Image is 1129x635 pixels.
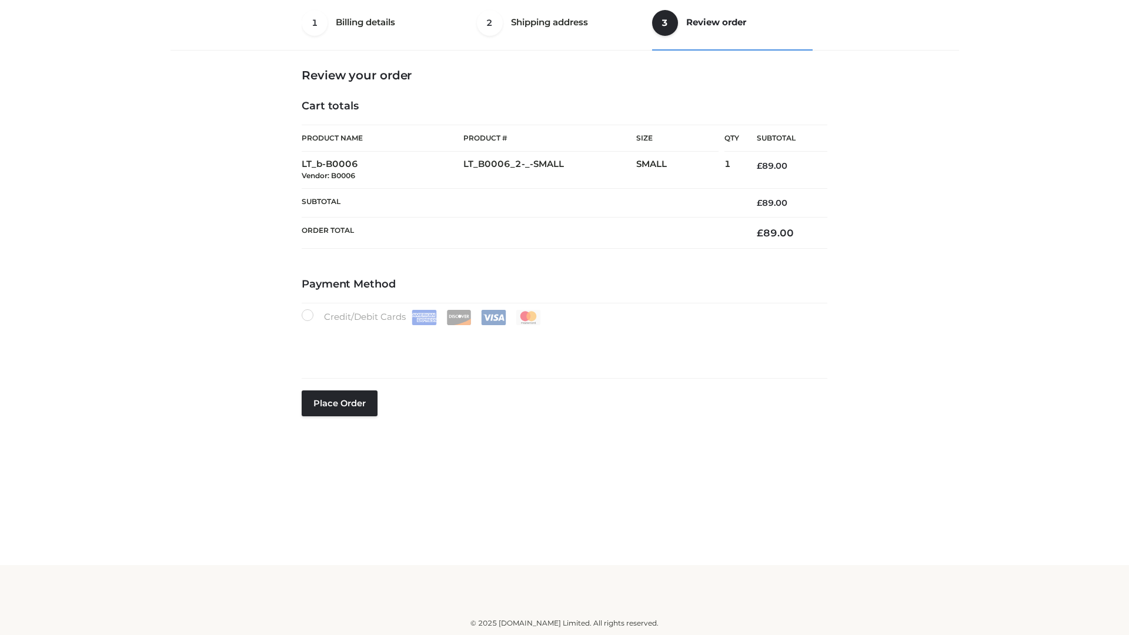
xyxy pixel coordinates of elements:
th: Size [636,125,719,152]
iframe: Secure payment input frame [299,323,825,366]
h3: Review your order [302,68,827,82]
img: Discover [446,310,472,325]
th: Product Name [302,125,463,152]
button: Place order [302,390,378,416]
h4: Payment Method [302,278,827,291]
td: LT_b-B0006 [302,152,463,189]
div: © 2025 [DOMAIN_NAME] Limited. All rights reserved. [175,617,954,629]
label: Credit/Debit Cards [302,309,542,325]
td: LT_B0006_2-_-SMALL [463,152,636,189]
td: SMALL [636,152,724,189]
img: Visa [481,310,506,325]
span: £ [757,227,763,239]
th: Product # [463,125,636,152]
th: Subtotal [739,125,827,152]
h4: Cart totals [302,100,827,113]
bdi: 89.00 [757,198,787,208]
bdi: 89.00 [757,161,787,171]
img: Mastercard [516,310,541,325]
th: Subtotal [302,188,739,217]
img: Amex [412,310,437,325]
td: 1 [724,152,739,189]
th: Order Total [302,218,739,249]
span: £ [757,161,762,171]
span: £ [757,198,762,208]
th: Qty [724,125,739,152]
bdi: 89.00 [757,227,794,239]
small: Vendor: B0006 [302,171,355,180]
